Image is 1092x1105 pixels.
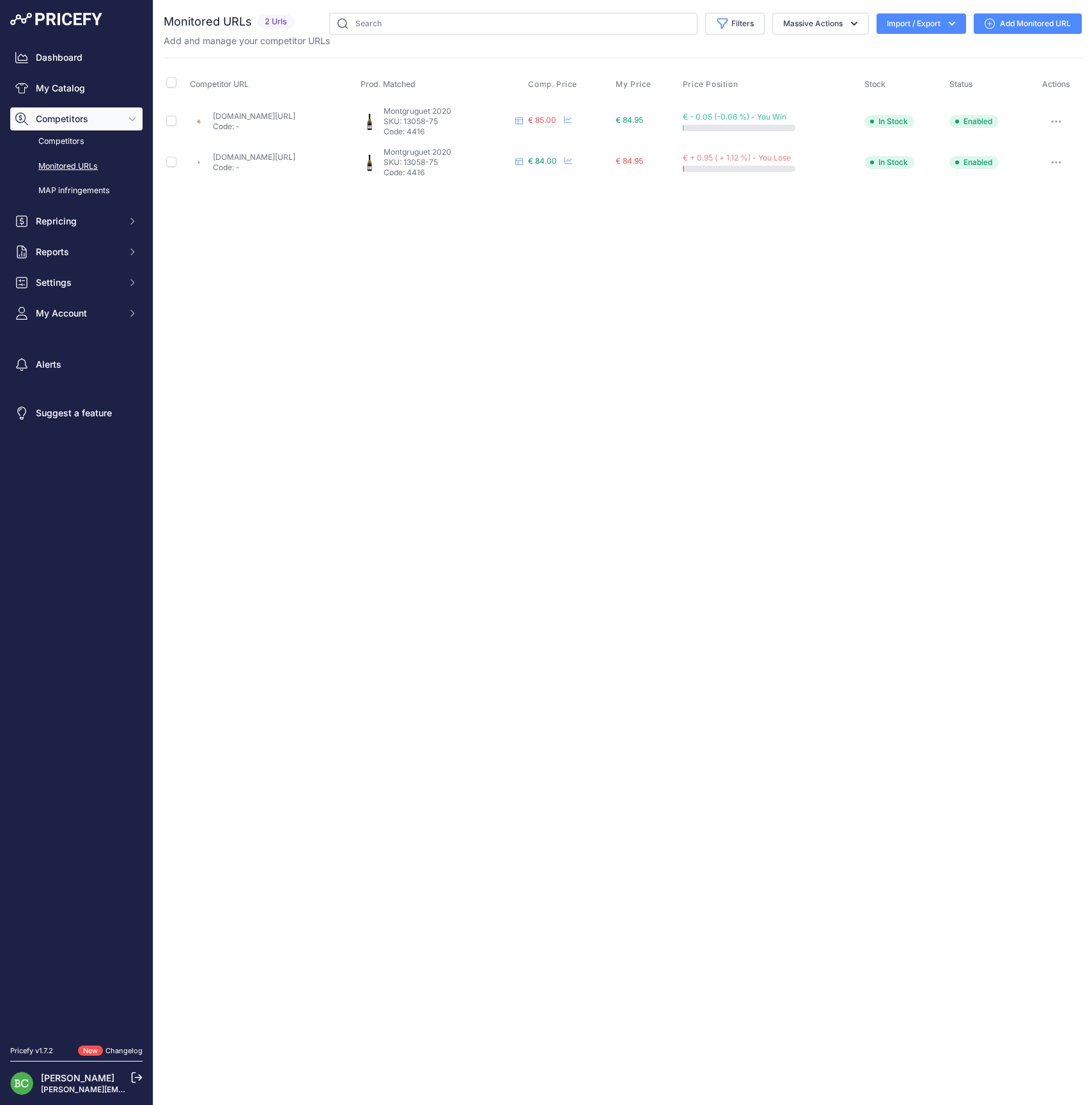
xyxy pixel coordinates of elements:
[384,157,510,168] p: SKU: 13058-75
[36,113,120,125] span: Competitors
[616,79,651,90] span: My Price
[616,156,643,166] span: € 84.95
[974,13,1082,34] a: Add Monitored URL
[528,79,577,90] span: Comp. Price
[616,115,643,125] span: € 84.95
[36,246,120,258] span: Reports
[10,353,143,376] a: Alerts
[213,111,295,121] a: [DOMAIN_NAME][URL]
[213,152,295,162] a: [DOMAIN_NAME][URL]
[36,307,120,320] span: My Account
[705,13,765,35] button: Filters
[36,215,120,228] span: Repricing
[384,127,510,137] p: Code: 4416
[949,79,973,89] span: Status
[10,155,143,178] a: Monitored URLs
[683,79,740,90] button: Price Position
[257,15,295,29] span: 2 Urls
[10,302,143,325] button: My Account
[213,162,295,173] p: Code: -
[190,79,249,89] span: Competitor URL
[616,79,654,90] button: My Price
[10,46,143,69] a: Dashboard
[41,1072,114,1083] a: [PERSON_NAME]
[528,115,556,125] span: € 85.00
[772,13,869,35] button: Massive Actions
[78,1046,103,1056] span: New
[864,156,914,169] span: In Stock
[10,1046,53,1056] div: Pricefy v1.7.2
[683,153,791,162] span: € + 0.95 ( + 1.12 %) - You Lose
[10,77,143,100] a: My Catalog
[864,115,914,128] span: In Stock
[10,180,143,202] a: MAP infringements
[10,402,143,425] a: Suggest a feature
[528,79,580,90] button: Comp. Price
[10,13,102,26] img: Pricefy Logo
[528,156,557,166] span: € 84.00
[683,112,786,121] span: € - 0.05 (-0.06 %) - You Win
[36,276,120,289] span: Settings
[384,116,510,127] p: SKU: 13058-75
[384,106,451,116] span: Montgruguet 2020
[164,13,252,31] h2: Monitored URLs
[384,168,510,178] p: Code: 4416
[10,240,143,263] button: Reports
[41,1085,301,1094] a: [PERSON_NAME][EMAIL_ADDRESS][DOMAIN_NAME][PERSON_NAME]
[10,130,143,153] a: Competitors
[10,107,143,130] button: Competitors
[1042,79,1070,89] span: Actions
[10,46,143,1030] nav: Sidebar
[949,115,999,128] span: Enabled
[10,210,143,233] button: Repricing
[877,13,966,34] button: Import / Export
[105,1046,143,1055] a: Changelog
[864,79,885,89] span: Stock
[329,13,698,35] input: Search
[361,79,416,89] span: Prod. Matched
[384,147,451,157] span: Montgruguet 2020
[949,156,999,169] span: Enabled
[164,35,330,47] p: Add and manage your competitor URLs
[683,79,738,90] span: Price Position
[10,271,143,294] button: Settings
[213,121,295,132] p: Code: -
